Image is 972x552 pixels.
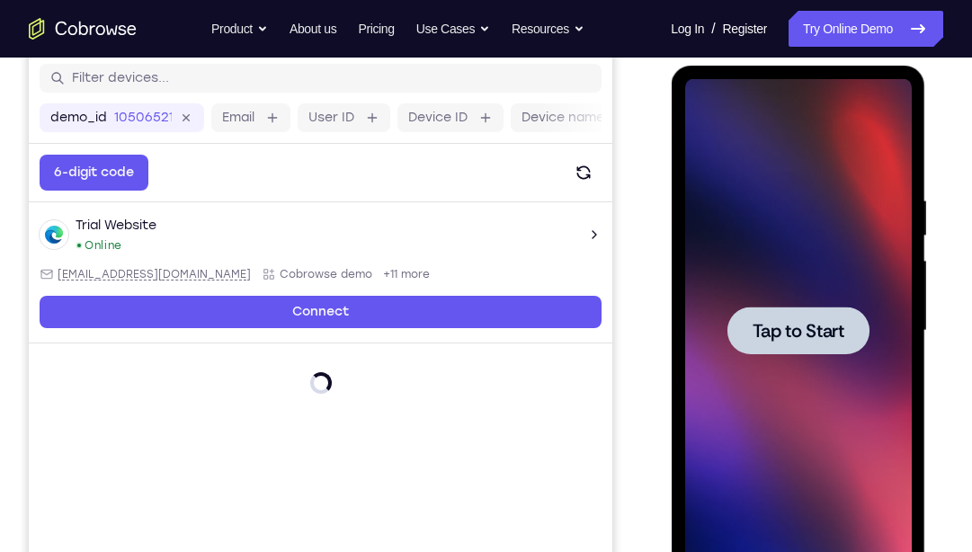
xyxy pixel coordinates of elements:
a: Pricing [358,11,394,47]
button: Use Cases [416,11,490,47]
div: App [233,265,343,280]
button: 6-digit code [11,153,120,189]
div: New devices found. [49,242,52,245]
a: Try Online Demo [789,11,943,47]
button: Refresh [537,153,573,189]
a: About us [290,11,336,47]
span: Tap to Start [81,256,173,274]
label: Device name [493,107,575,125]
button: Product [211,11,268,47]
h1: Connect [43,11,141,40]
div: Online [47,236,94,251]
label: Email [193,107,226,125]
div: Email [11,265,222,280]
a: Go to the home page [29,18,137,40]
button: Tap to Start [56,241,198,289]
span: / [711,18,715,40]
span: Cobrowse demo [251,265,343,280]
a: Log In [671,11,704,47]
a: Register [723,11,767,47]
div: Trial Website [47,215,128,233]
label: demo_id [22,107,78,125]
span: web@example.com [29,265,222,280]
a: Connect [11,294,573,326]
label: Device ID [379,107,439,125]
span: +11 more [354,265,401,280]
label: User ID [280,107,325,125]
button: Resources [512,11,584,47]
input: Filter devices... [43,67,562,85]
